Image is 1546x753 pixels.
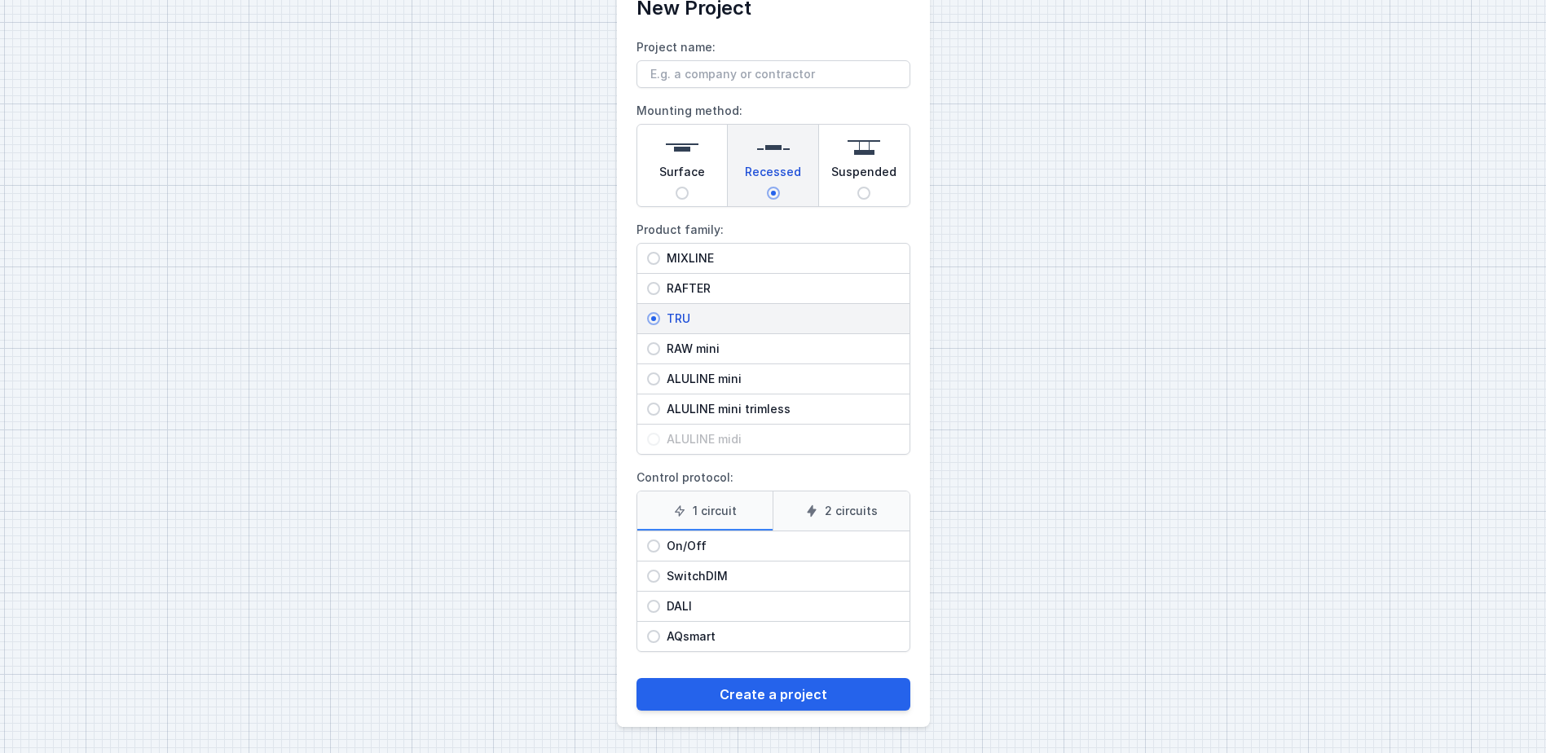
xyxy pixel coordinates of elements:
input: RAFTER [647,282,660,295]
input: AQsmart [647,630,660,643]
span: RAW mini [660,341,900,357]
input: ALULINE mini trimless [647,403,660,416]
span: On/Off [660,538,900,554]
input: ALULINE mini [647,372,660,385]
button: Create a project [636,678,910,711]
input: Suspended [857,187,870,200]
span: TRU [660,310,900,327]
label: 1 circuit [637,491,773,531]
span: ALULINE mini [660,371,900,387]
span: DALI [660,598,900,614]
span: Suspended [831,164,896,187]
label: Product family: [636,217,910,455]
span: SwitchDIM [660,568,900,584]
input: DALI [647,600,660,613]
span: AQsmart [660,628,900,645]
span: Surface [659,164,705,187]
span: MIXLINE [660,250,900,266]
span: ALULINE mini trimless [660,401,900,417]
input: Recessed [767,187,780,200]
input: MIXLINE [647,252,660,265]
label: Project name: [636,34,910,88]
input: SwitchDIM [647,570,660,583]
span: Recessed [745,164,801,187]
input: TRU [647,312,660,325]
input: RAW mini [647,342,660,355]
input: On/Off [647,539,660,553]
label: Control protocol: [636,465,910,652]
span: RAFTER [660,280,900,297]
input: Surface [676,187,689,200]
img: surface.svg [666,131,698,164]
label: 2 circuits [773,491,910,531]
label: Mounting method: [636,98,910,207]
img: suspended.svg [848,131,880,164]
input: Project name: [636,60,910,88]
img: recessed.svg [757,131,790,164]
